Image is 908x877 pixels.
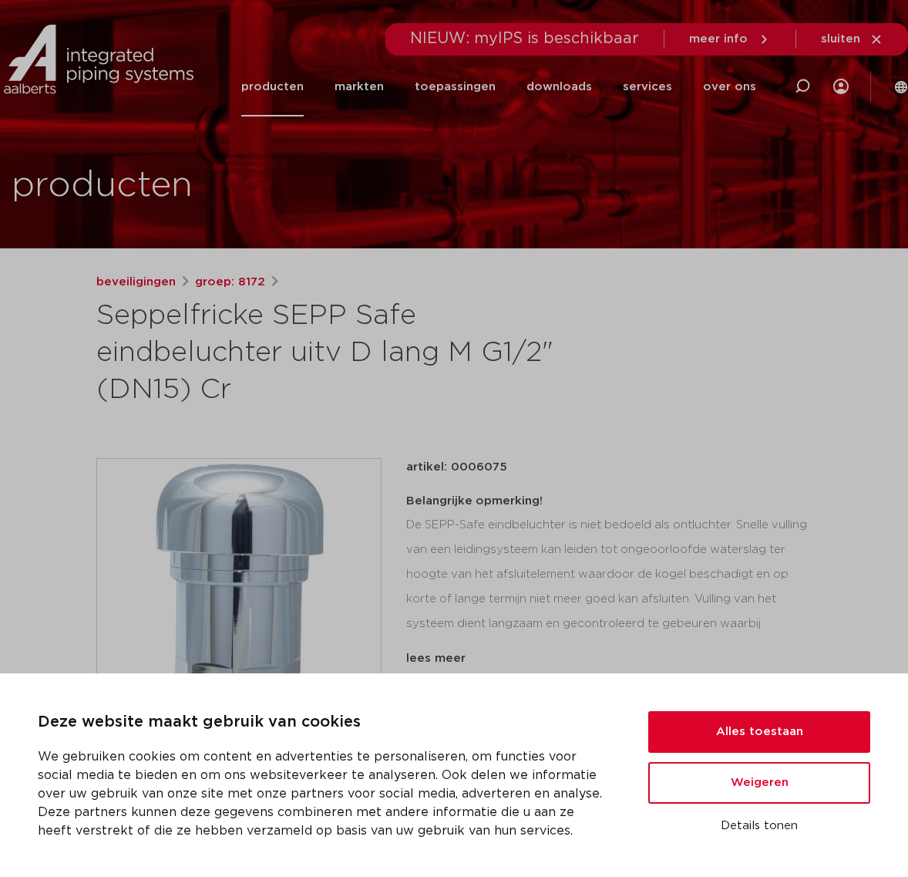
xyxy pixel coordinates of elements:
a: services [623,57,672,116]
img: Product Image for Seppelfricke SEPP Safe eindbeluchter uitv D lang M G1/2" (DN15) Cr [97,459,381,743]
a: markten [335,57,384,116]
button: Weigeren [648,762,870,804]
a: over ons [703,57,756,116]
a: beveiligingen [96,273,176,292]
p: We gebruiken cookies om content en advertenties te personaliseren, om functies voor social media ... [38,747,611,840]
nav: Menu [241,57,756,116]
p: Deze website maakt gebruik van cookies [38,710,611,735]
a: sluiten [821,32,883,46]
span: sluiten [821,33,860,45]
a: meer info [689,32,771,46]
h1: Seppelfricke SEPP Safe eindbeluchter uitv D lang M G1/2" (DN15) Cr [96,298,568,409]
a: groep: 8172 [195,273,265,292]
p: artikel: 0006075 [406,458,507,477]
button: Details tonen [648,813,870,839]
h1: producten [12,161,193,211]
a: toepassingen [415,57,496,116]
a: producten [241,57,304,116]
div: lees meer [406,649,812,668]
button: Alles toestaan [648,711,870,753]
span: NIEUW: myIPS is beschikbaar [410,31,639,46]
strong: Belangrijke opmerking! [406,495,543,507]
a: downloads [526,57,592,116]
div: De SEPP-Safe eindbeluchter is niet bedoeld als ontluchter. Snelle vulling van een leidingsysteem ... [406,489,812,643]
span: meer info [689,33,748,45]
